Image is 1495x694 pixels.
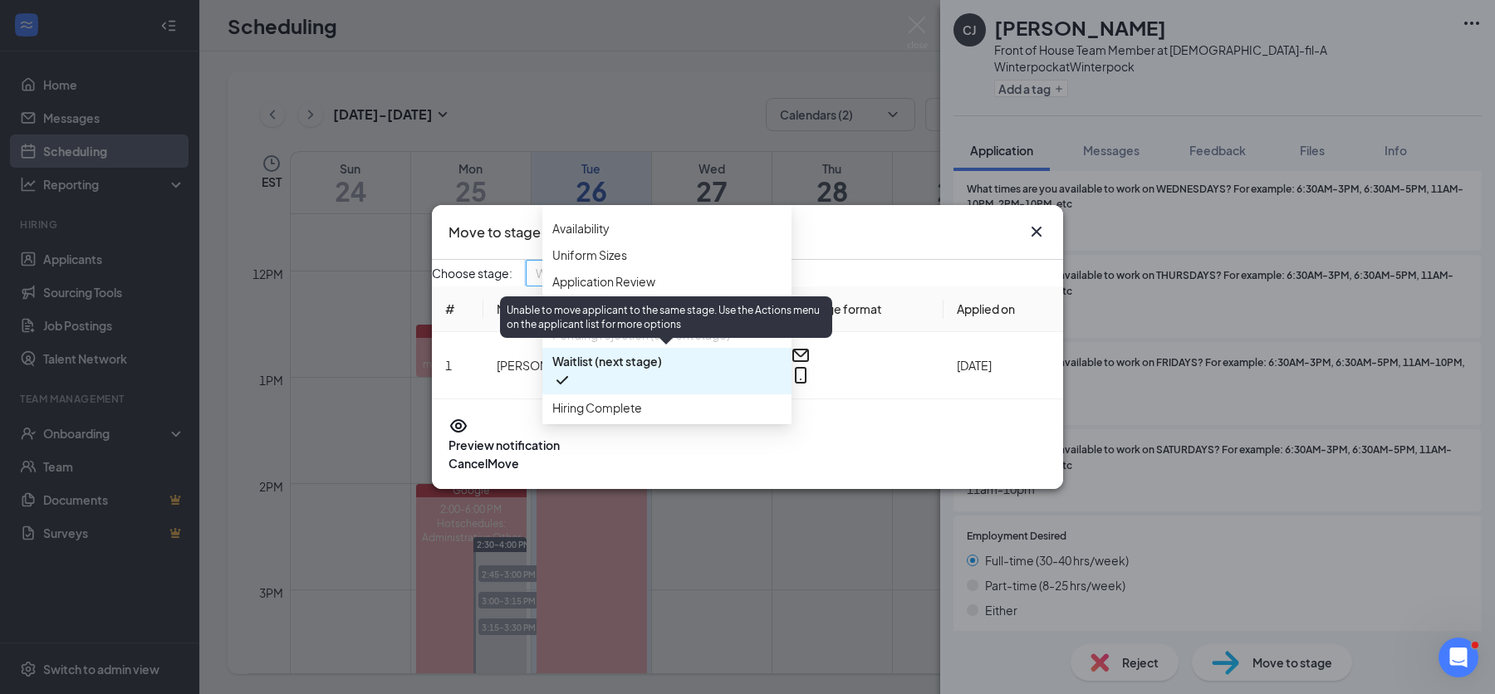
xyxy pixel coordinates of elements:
svg: Eye [448,416,468,436]
th: Name [483,286,654,332]
span: Availability [552,219,610,237]
span: Uniform Sizes [552,246,627,264]
div: Unable to move applicant to the same stage. Use the Actions menu on the applicant list for more o... [500,296,832,338]
th: # [432,286,483,332]
button: Cancel [448,454,488,472]
td: [PERSON_NAME] [483,332,654,399]
iframe: Intercom live chat [1439,638,1478,677]
button: EyePreview notification [448,416,560,454]
span: Application Review [552,272,655,291]
svg: Email [791,345,811,365]
button: Close [1027,222,1046,242]
span: Choose stage: [432,264,512,282]
span: Waitlist (next stage) [536,261,640,286]
span: Waitlist (next stage) [552,352,662,370]
svg: Cross [1027,222,1046,242]
svg: Checkmark [552,370,572,390]
th: Message format [777,286,944,332]
td: [DATE] [944,332,1063,399]
span: 1 [445,358,452,373]
h3: Move to stage [448,222,541,243]
button: Move [488,454,519,472]
span: Hiring Complete [552,398,642,417]
svg: MobileSms [791,365,811,385]
th: Applied on [944,286,1063,332]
